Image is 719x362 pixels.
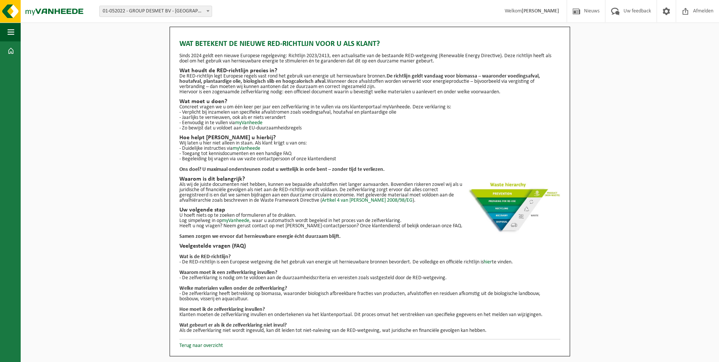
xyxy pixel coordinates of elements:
strong: De richtlijn geldt vandaag voor biomassa – waaronder voedingsafval, houtafval, plantaardige olie,... [179,73,540,84]
p: Sinds 2024 geldt een nieuwe Europese regelgeving: Richtlijn 2023/2413, een actualisatie van de be... [179,53,560,64]
p: Klanten moeten de zelfverklaring invullen en ondertekenen via het klantenportaal. Dit proces omva... [179,312,560,318]
b: Samen zorgen we ervoor dat hernieuwbare energie écht duurzaam blijft. [179,234,341,239]
b: Welke materialen vallen onder de zelfverklaring? [179,286,287,291]
p: - Verplicht bij inzamelen van specifieke afvalstromen zoals voedingsafval, houtafval en plantaard... [179,110,560,115]
b: Wat is de RED-richtlijn? [179,254,231,260]
p: - Jaarlijks te vernieuwen, ook als er niets verandert [179,115,560,120]
p: - Zo bewijst dat u voldoet aan de EU-duurzaamheidsregels [179,126,560,131]
b: Waarom moet ik een zelfverklaring invullen? [179,270,277,275]
h2: Wat houdt de RED-richtlijn precies in? [179,68,560,74]
p: Wij laten u hier niet alleen in staan. Als klant krijgt u van ons: [179,141,560,146]
b: Hoe moet ik de zelfverklaring invullen? [179,307,265,312]
h2: Wat moet u doen? [179,99,560,105]
p: - De RED-richtlijn is een Europese wetgeving die het gebruik van energie uit hernieuwbare bronnen... [179,260,560,265]
p: U hoeft niets op te zoeken of formulieren af te drukken. Log simpelweg in op , waar u automatisch... [179,213,560,224]
h2: Hoe helpt [PERSON_NAME] u hierbij? [179,135,560,141]
h2: Waarom is dit belangrijk? [179,176,560,182]
p: Concreet vragen we u om één keer per jaar een zelfverklaring in te vullen via ons klantenportaal ... [179,105,560,110]
a: Terug naar overzicht [179,343,223,348]
p: - De zelfverklaring is nodig om te voldoen aan de duurzaamheidscriteria en vereisten zoals vastge... [179,275,560,281]
h2: Uw volgende stap [179,207,560,213]
span: Wat betekent de nieuwe RED-richtlijn voor u als klant? [179,38,380,50]
a: myVanheede [222,218,249,224]
p: Hiervoor is een zogenaamde zelfverklaring nodig: een officieel document waarin u bevestigt welke ... [179,90,560,95]
p: - Duidelijke instructies via [179,146,560,151]
span: 01-052022 - GROUP DESMET BV - HARELBEKE [99,6,212,17]
a: myVanheede [233,146,260,151]
b: Wat gebeurt er als ik de zelfverklaring niet invul? [179,322,287,328]
a: myVanheede [235,120,262,126]
p: - Eenvoudig in te vullen via [179,120,560,126]
a: Artikel 4 van [PERSON_NAME] 2008/98/EG [322,198,413,203]
h2: Veelgestelde vragen (FAQ) [179,243,560,249]
strong: Ons doel? U maximaal ondersteunen zodat u wettelijk in orde bent – zonder tijd te verliezen. [179,167,385,172]
p: Als de zelfverklaring niet wordt ingevuld, kan dit leiden tot niet-naleving van de RED-wetgeving,... [179,328,560,333]
p: - Begeleiding bij vragen via uw vaste contactpersoon of onze klantendienst [179,157,560,162]
p: - De zelfverklaring heeft betrekking op biomassa, waaronder biologisch afbreekbare fracties van p... [179,291,560,302]
p: De RED-richtlijn legt Europese regels vast rond het gebruik van energie uit hernieuwbare bronnen.... [179,74,560,90]
p: Als wij de juiste documenten niet hebben, kunnen we bepaalde afvalstoffen niet langer aanvaarden.... [179,182,560,203]
p: - Toegang tot kennisdocumenten en een handige FAQ [179,151,560,157]
span: 01-052022 - GROUP DESMET BV - HARELBEKE [100,6,212,17]
p: Heeft u nog vragen? Neem gerust contact op met [PERSON_NAME]-contactpersoon? Onze klantendienst o... [179,224,560,229]
strong: [PERSON_NAME] [522,8,559,14]
a: hier [484,259,492,265]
